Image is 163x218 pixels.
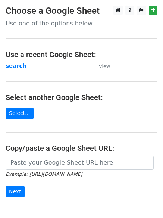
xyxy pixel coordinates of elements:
[6,93,157,102] h4: Select another Google Sheet:
[6,156,154,170] input: Paste your Google Sheet URL here
[6,171,82,177] small: Example: [URL][DOMAIN_NAME]
[6,63,26,69] a: search
[6,50,157,59] h4: Use a recent Google Sheet:
[91,63,110,69] a: View
[6,6,157,16] h3: Choose a Google Sheet
[6,144,157,153] h4: Copy/paste a Google Sheet URL:
[6,108,34,119] a: Select...
[126,182,163,218] iframe: Chat Widget
[6,186,25,197] input: Next
[6,19,157,27] p: Use one of the options below...
[99,63,110,69] small: View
